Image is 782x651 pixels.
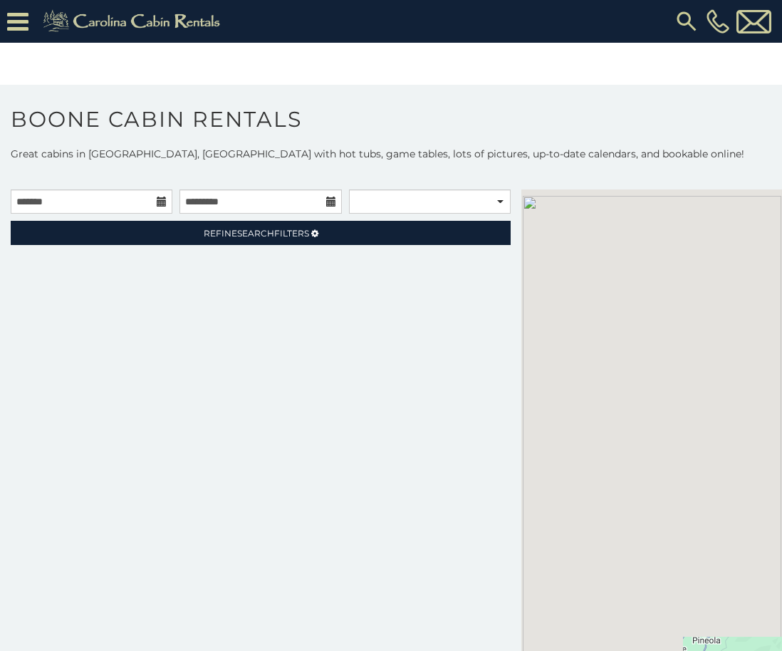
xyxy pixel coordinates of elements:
img: Khaki-logo.png [36,7,232,36]
a: [PHONE_NUMBER] [703,9,733,33]
a: RefineSearchFilters [11,221,511,245]
img: search-regular.svg [674,9,699,34]
span: Refine Filters [204,228,309,239]
span: Search [237,228,274,239]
